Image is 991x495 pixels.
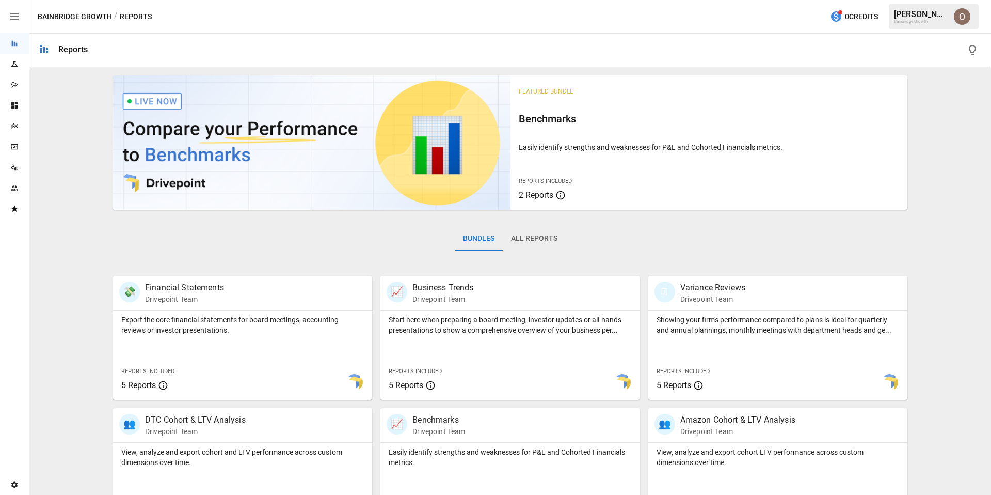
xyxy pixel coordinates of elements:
[954,8,970,25] img: Oleksii Flok
[845,10,878,23] span: 0 Credits
[680,282,745,294] p: Variance Reviews
[113,75,510,210] img: video thumbnail
[114,10,118,23] div: /
[145,294,224,304] p: Drivepoint Team
[519,178,572,184] span: Reports Included
[346,374,363,391] img: smart model
[121,447,364,468] p: View, analyze and export cohort and LTV performance across custom dimensions over time.
[389,368,442,375] span: Reports Included
[389,315,631,335] p: Start here when preparing a board meeting, investor updates or all-hands presentations to show a ...
[519,142,900,152] p: Easily identify strengths and weaknesses for P&L and Cohorted Financials metrics.
[826,7,882,26] button: 0Credits
[680,294,745,304] p: Drivepoint Team
[882,374,898,391] img: smart model
[389,447,631,468] p: Easily identify strengths and weaknesses for P&L and Cohorted Financials metrics.
[614,374,631,391] img: smart model
[455,226,503,251] button: Bundles
[121,380,156,390] span: 5 Reports
[519,88,573,95] span: Featured Bundle
[894,9,948,19] div: [PERSON_NAME]
[387,282,407,302] div: 📈
[119,414,140,435] div: 👥
[145,426,246,437] p: Drivepoint Team
[948,2,977,31] button: Oleksii Flok
[412,282,473,294] p: Business Trends
[654,282,675,302] div: 🗓
[680,426,795,437] p: Drivepoint Team
[519,111,900,127] h6: Benchmarks
[387,414,407,435] div: 📈
[654,414,675,435] div: 👥
[121,368,174,375] span: Reports Included
[412,426,465,437] p: Drivepoint Team
[503,226,566,251] button: All Reports
[657,315,899,335] p: Showing your firm's performance compared to plans is ideal for quarterly and annual plannings, mo...
[680,414,795,426] p: Amazon Cohort & LTV Analysis
[657,368,710,375] span: Reports Included
[58,44,88,54] div: Reports
[121,315,364,335] p: Export the core financial statements for board meetings, accounting reviews or investor presentat...
[145,414,246,426] p: DTC Cohort & LTV Analysis
[38,10,112,23] button: Bainbridge Growth
[657,380,691,390] span: 5 Reports
[145,282,224,294] p: Financial Statements
[389,380,423,390] span: 5 Reports
[412,414,465,426] p: Benchmarks
[119,282,140,302] div: 💸
[412,294,473,304] p: Drivepoint Team
[894,19,948,24] div: Bainbridge Growth
[657,447,899,468] p: View, analyze and export cohort LTV performance across custom dimensions over time.
[519,190,553,200] span: 2 Reports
